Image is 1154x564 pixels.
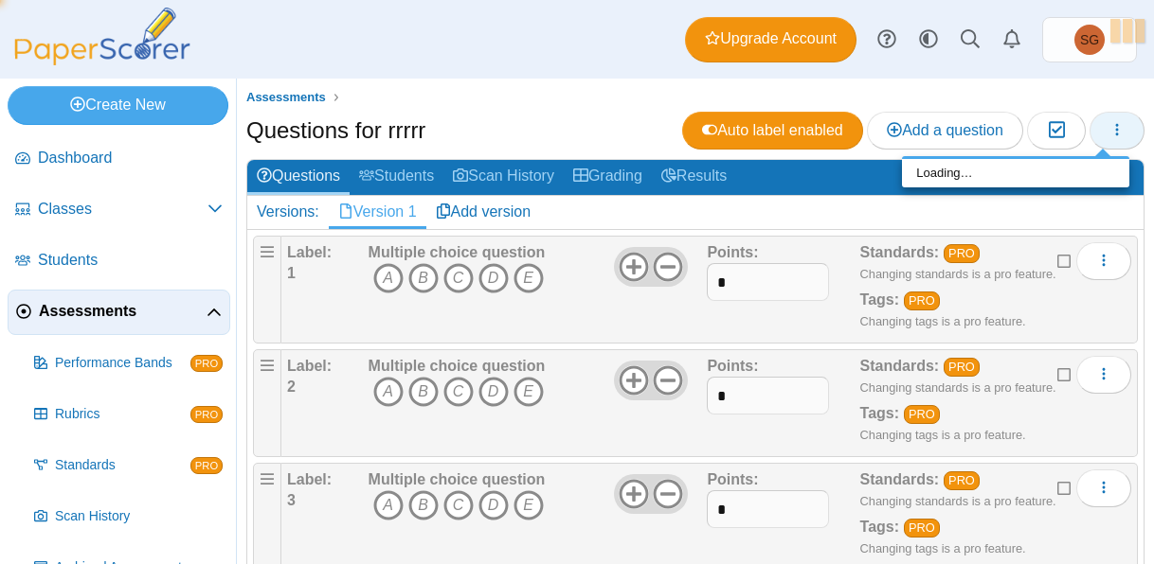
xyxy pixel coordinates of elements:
[705,28,837,49] span: Upgrade Account
[8,52,197,68] a: PaperScorer
[1042,17,1137,62] a: Sylvia Gordon
[991,19,1033,61] a: Alerts
[902,159,1129,187] div: Loading…
[8,8,197,65] img: PaperScorer
[685,17,856,62] a: Upgrade Account
[1074,25,1105,55] span: Sylvia Gordon
[1080,33,1099,46] span: Sylvia Gordon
